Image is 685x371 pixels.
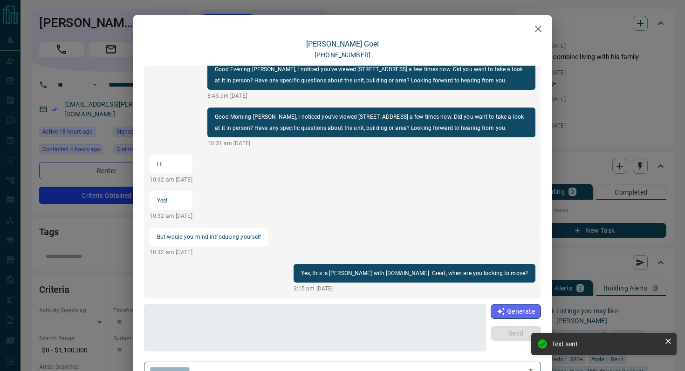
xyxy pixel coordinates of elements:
[150,212,192,220] p: 10:32 am [DATE]
[207,139,535,148] p: 10:31 am [DATE]
[306,40,379,48] a: [PERSON_NAME] Goel
[157,159,185,170] p: Hi
[491,304,541,319] button: Generate
[157,231,261,243] p: But would you mind introducing yourself
[215,64,528,86] p: Good Evening [PERSON_NAME], I noticed you've viewed [STREET_ADDRESS] a few times now. Did you wan...
[207,92,535,100] p: 8:45 pm [DATE]
[552,340,661,348] div: Text sent
[215,111,528,134] p: Good Morning [PERSON_NAME], I noticed you've viewed [STREET_ADDRESS] a few times now. Did you wan...
[294,284,535,293] p: 3:15 pm [DATE]
[315,50,370,60] p: [PHONE_NUMBER]
[150,175,192,184] p: 10:32 am [DATE]
[150,248,268,256] p: 10:32 am [DATE]
[301,268,528,279] p: Yes, this is [PERSON_NAME] with [DOMAIN_NAME]. Great, when are you looking to move?
[157,195,185,206] p: Yes!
